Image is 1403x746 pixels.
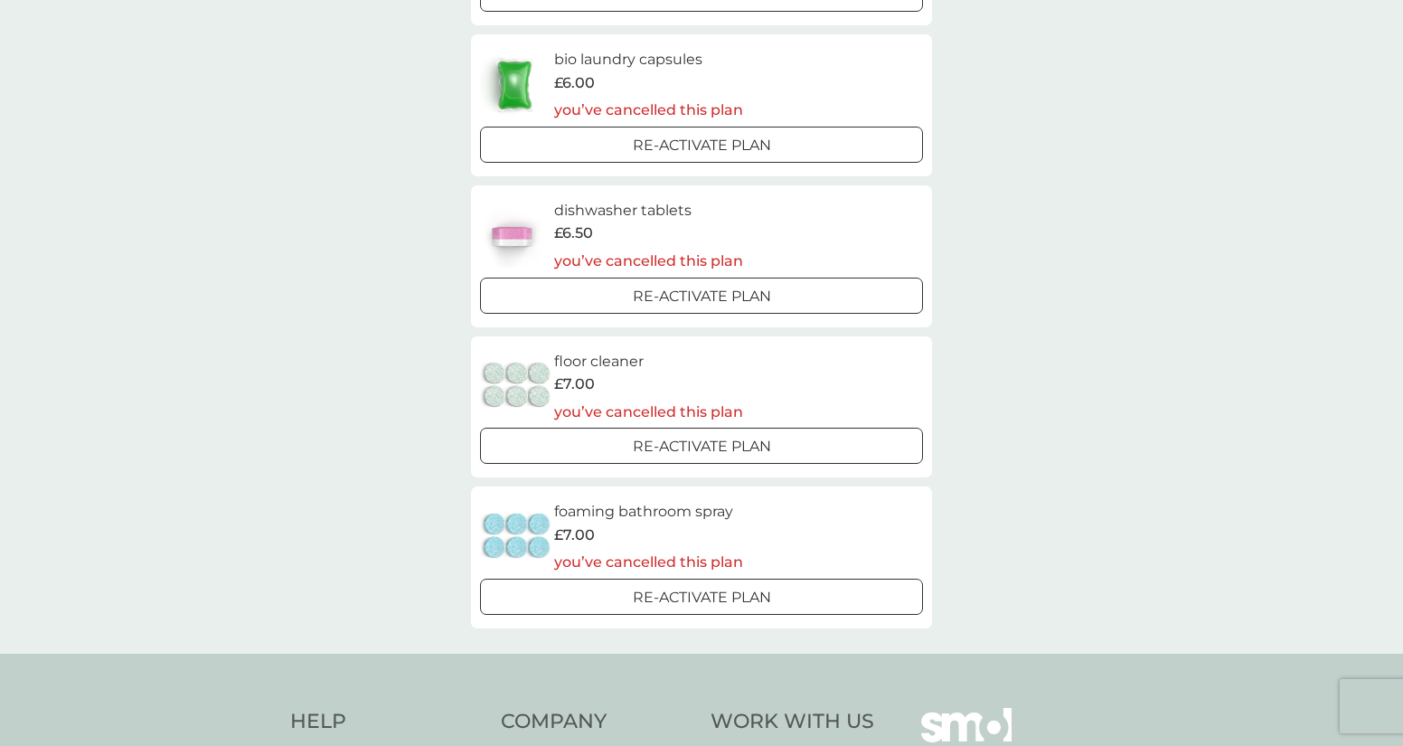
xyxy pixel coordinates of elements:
img: dishwasher tablets [480,204,543,268]
h6: floor cleaner [554,350,743,373]
button: Re-activate Plan [480,278,923,314]
img: bio laundry capsules [480,53,549,117]
img: floor cleaner [480,354,554,418]
p: Re-activate Plan [633,435,771,458]
h4: Company [501,708,693,736]
p: you’ve cancelled this plan [554,250,743,273]
p: you’ve cancelled this plan [554,401,743,424]
button: Re-activate Plan [480,428,923,464]
button: Re-activate Plan [480,127,923,163]
span: £6.50 [554,222,593,245]
img: foaming bathroom spray [480,505,554,569]
h6: foaming bathroom spray [554,500,743,524]
span: £6.00 [554,71,595,95]
span: £7.00 [554,524,595,547]
h6: bio laundry capsules [554,48,743,71]
p: Re-activate Plan [633,285,771,308]
p: Re-activate Plan [633,586,771,609]
h4: Work With Us [711,708,874,736]
span: £7.00 [554,373,595,396]
h4: Help [290,708,483,736]
button: Re-activate Plan [480,579,923,615]
p: Re-activate Plan [633,134,771,157]
p: you’ve cancelled this plan [554,99,743,122]
p: you’ve cancelled this plan [554,551,743,574]
h6: dishwasher tablets [554,199,743,222]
